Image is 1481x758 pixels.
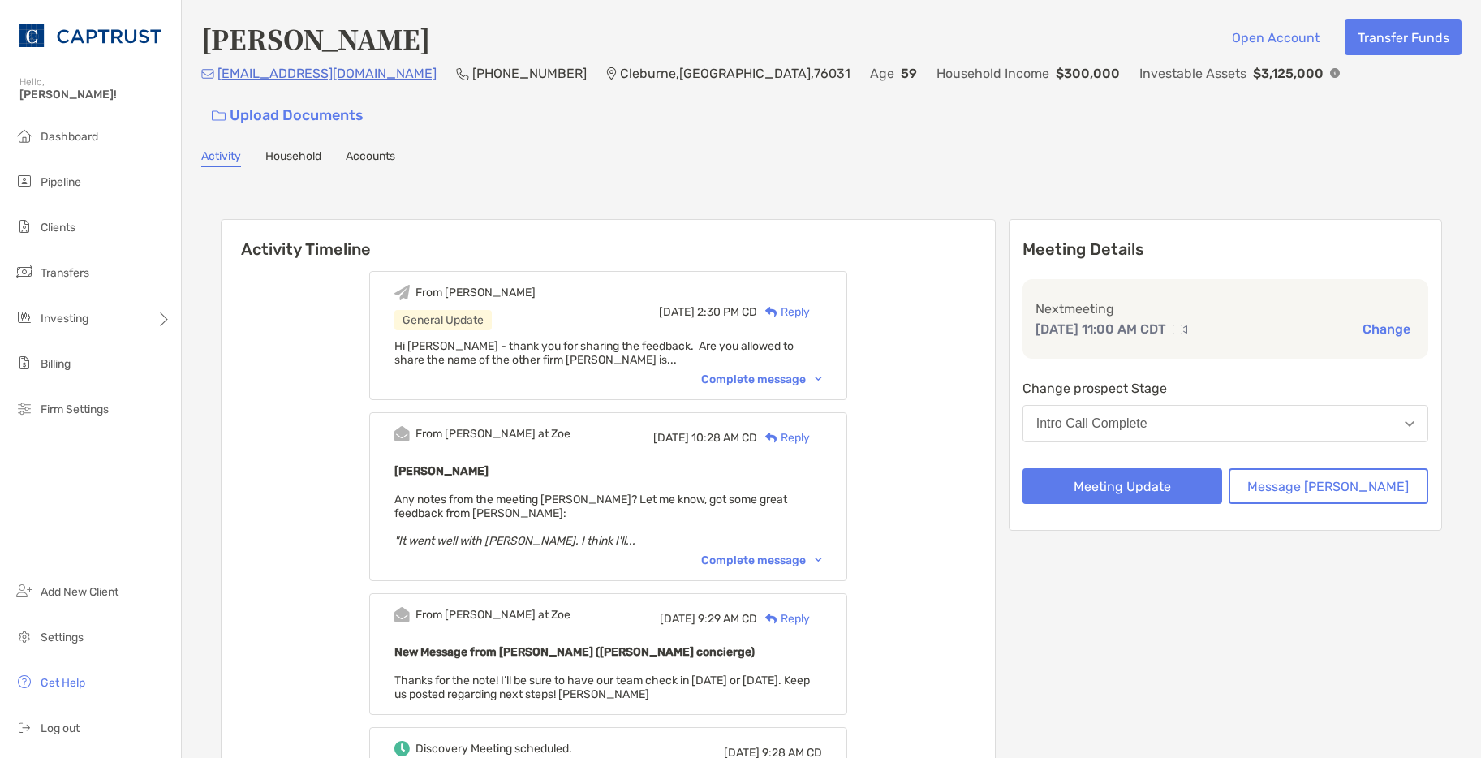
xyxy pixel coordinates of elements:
span: [DATE] [659,305,695,319]
p: [EMAIL_ADDRESS][DOMAIN_NAME] [217,63,437,84]
img: Event icon [394,285,410,300]
b: [PERSON_NAME] [394,464,489,478]
div: General Update [394,310,492,330]
img: pipeline icon [15,171,34,191]
span: Settings [41,631,84,644]
span: Transfers [41,266,89,280]
p: Next meeting [1035,299,1415,319]
a: Household [265,149,321,167]
span: Firm Settings [41,403,109,416]
img: CAPTRUST Logo [19,6,161,65]
span: 9:29 AM CD [698,612,757,626]
img: Info Icon [1330,68,1340,78]
p: [DATE] 11:00 AM CDT [1035,319,1166,339]
img: dashboard icon [15,126,34,145]
a: Accounts [346,149,395,167]
span: Thanks for the note! I’ll be sure to have our team check in [DATE] or [DATE]. Keep us posted rega... [394,674,810,701]
a: Activity [201,149,241,167]
b: New Message from [PERSON_NAME] ([PERSON_NAME] concierge) [394,645,755,659]
img: Event icon [394,741,410,756]
span: Dashboard [41,130,98,144]
img: Chevron icon [815,377,822,381]
button: Change [1358,321,1415,338]
p: 59 [901,63,917,84]
span: Log out [41,721,80,735]
button: Intro Call Complete [1022,405,1428,442]
div: Reply [757,610,810,627]
img: billing icon [15,353,34,373]
img: get-help icon [15,672,34,691]
span: Hi [PERSON_NAME] - thank you for sharing the feedback. Are you allowed to share the name of the o... [394,339,794,367]
h6: Activity Timeline [222,220,995,259]
img: Reply icon [765,614,777,624]
img: Location Icon [606,67,617,80]
div: From [PERSON_NAME] [415,286,536,299]
img: logout icon [15,717,34,737]
p: Meeting Details [1022,239,1428,260]
span: Pipeline [41,175,81,189]
img: Open dropdown arrow [1405,421,1414,427]
span: 2:30 PM CD [697,305,757,319]
div: Reply [757,429,810,446]
button: Open Account [1219,19,1332,55]
img: clients icon [15,217,34,236]
p: Cleburne , [GEOGRAPHIC_DATA] , 76031 [620,63,850,84]
p: Change prospect Stage [1022,378,1428,398]
span: [PERSON_NAME]! [19,88,171,101]
span: Clients [41,221,75,235]
em: "It went well with [PERSON_NAME]. I think I'll... [394,534,635,548]
img: Event icon [394,607,410,622]
div: Reply [757,304,810,321]
h4: [PERSON_NAME] [201,19,430,57]
span: Any notes from the meeting [PERSON_NAME]? Let me know, got some great feedback from [PERSON_NAME]: [394,493,787,548]
button: Message [PERSON_NAME] [1229,468,1428,504]
div: Intro Call Complete [1036,416,1147,431]
img: button icon [212,110,226,122]
span: [DATE] [660,612,695,626]
div: Discovery Meeting scheduled. [415,742,572,756]
p: [PHONE_NUMBER] [472,63,587,84]
img: add_new_client icon [15,581,34,601]
p: $3,125,000 [1253,63,1324,84]
span: Add New Client [41,585,118,599]
img: communication type [1173,323,1187,336]
img: settings icon [15,627,34,646]
div: Complete message [701,553,822,567]
img: Reply icon [765,307,777,317]
p: $300,000 [1056,63,1120,84]
p: Age [870,63,894,84]
img: Event icon [394,426,410,441]
p: Household Income [936,63,1049,84]
div: From [PERSON_NAME] at Zoe [415,427,570,441]
div: From [PERSON_NAME] at Zoe [415,608,570,622]
span: Billing [41,357,71,371]
span: Investing [41,312,88,325]
img: Phone Icon [456,67,469,80]
img: investing icon [15,308,34,327]
span: [DATE] [653,431,689,445]
img: transfers icon [15,262,34,282]
span: Get Help [41,676,85,690]
button: Transfer Funds [1345,19,1462,55]
span: 10:28 AM CD [691,431,757,445]
a: Upload Documents [201,98,374,133]
img: Email Icon [201,69,214,79]
img: Reply icon [765,433,777,443]
button: Meeting Update [1022,468,1222,504]
img: Chevron icon [815,558,822,562]
div: Complete message [701,373,822,386]
img: firm-settings icon [15,398,34,418]
p: Investable Assets [1139,63,1246,84]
